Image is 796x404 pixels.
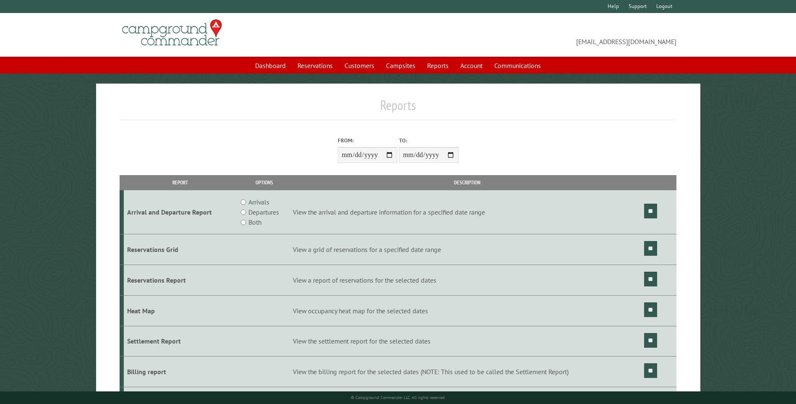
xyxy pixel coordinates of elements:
[124,357,237,387] td: Billing report
[398,23,676,47] span: [EMAIL_ADDRESS][DOMAIN_NAME]
[124,175,237,190] th: Report
[120,16,224,49] img: Campground Commander
[250,58,291,73] a: Dashboard
[292,295,643,326] td: View occupancy heat map for the selected dates
[339,58,379,73] a: Customers
[381,58,420,73] a: Campsites
[292,265,643,295] td: View a report of reservations for the selected dates
[124,326,237,357] td: Settlement Report
[292,58,338,73] a: Reservations
[124,190,237,234] td: Arrival and Departure Report
[248,207,279,217] label: Departures
[124,265,237,295] td: Reservations Report
[489,58,546,73] a: Communications
[399,136,459,144] label: To:
[292,234,643,265] td: View a grid of reservations for a specified date range
[120,97,676,120] h1: Reports
[292,190,643,234] td: View the arrival and departure information for a specified date range
[351,395,446,400] small: © Campground Commander LLC. All rights reserved.
[292,175,643,190] th: Description
[248,217,261,227] label: Both
[422,58,454,73] a: Reports
[292,357,643,387] td: View the billing report for the selected dates (NOTE: This used to be called the Settlement Report)
[292,326,643,357] td: View the settlement report for the selected dates
[124,295,237,326] td: Heat Map
[455,58,488,73] a: Account
[248,197,269,207] label: Arrivals
[124,234,237,265] td: Reservations Grid
[338,136,397,144] label: From:
[237,175,291,190] th: Options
